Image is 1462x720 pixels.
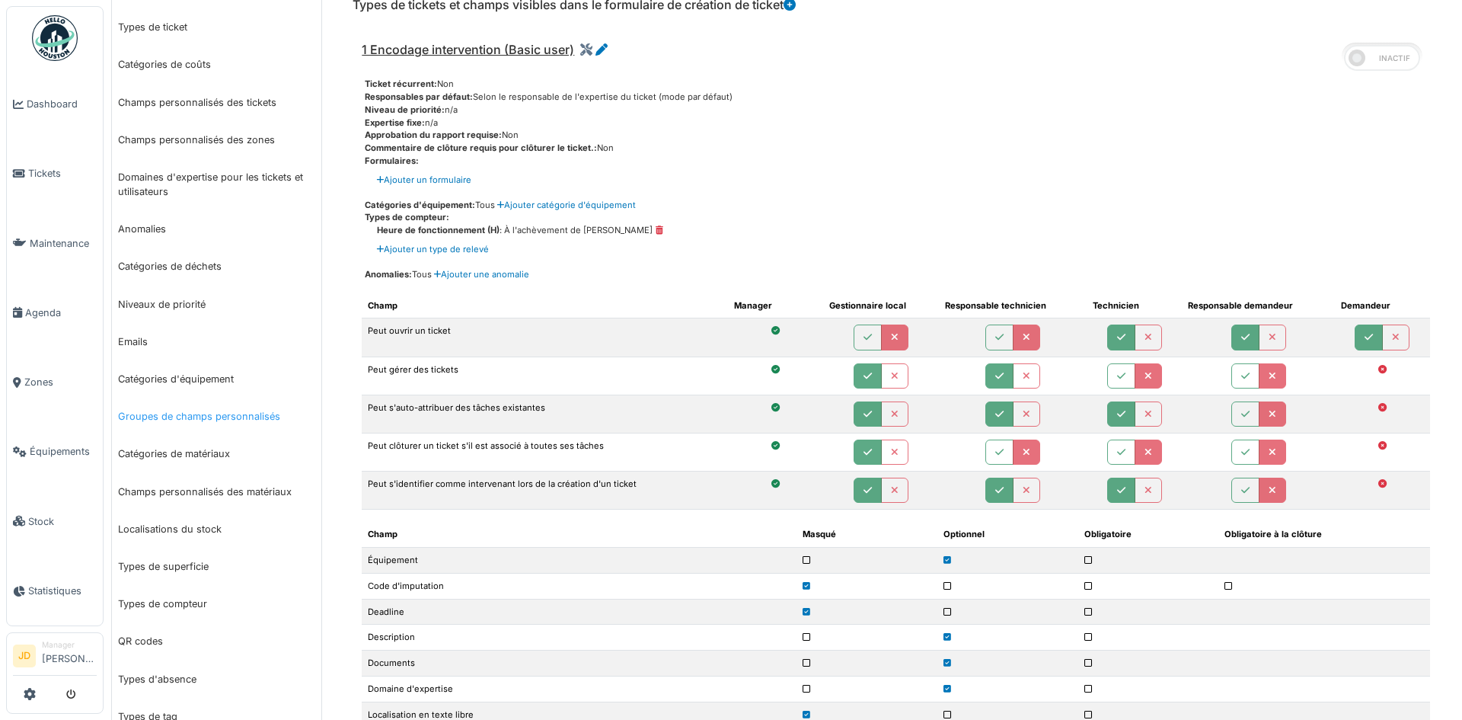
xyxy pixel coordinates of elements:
span: 1 Encodage intervention (Basic user) [362,42,574,57]
a: Groupes de champs personnalisés [112,398,321,435]
span: Tickets [28,166,97,181]
span: Expertise fixe: [365,117,425,128]
a: Domaines d'expertise pour les tickets et utilisateurs [112,158,321,210]
th: Masqué [796,522,937,547]
td: Peut gérer des tickets [362,357,728,395]
th: Responsable technicien [939,293,1087,318]
a: Statistiques [7,556,103,626]
a: Catégories de déchets [112,248,321,285]
span: Anomalies: [365,269,412,280]
td: Deadline [362,599,796,625]
th: Optionnel [937,522,1078,547]
div: Tous [365,199,1430,212]
div: n/a [365,104,1430,117]
a: Maintenance [7,209,103,278]
a: Tickets [7,139,103,208]
a: Champs personnalisés des matériaux [112,473,321,510]
a: Emails [112,323,321,360]
a: JD Manager[PERSON_NAME] [13,639,97,676]
th: Obligatoire à la clôture [1218,522,1430,547]
td: Peut s'identifier comme intervenant lors de la création d'un ticket [362,472,728,510]
td: Équipement [362,548,796,574]
div: Selon le responsable de l'expertise du ticket (mode par défaut) [365,91,1430,104]
div: Tous [365,268,1430,281]
div: Non [365,129,1430,142]
span: Agenda [25,306,97,320]
a: Champs personnalisés des zones [112,121,321,158]
td: Description [362,625,796,651]
div: Non [365,78,1430,91]
th: Champ [362,293,728,318]
td: Peut ouvrir un ticket [362,318,728,357]
img: Badge_color-CXgf-gQk.svg [32,15,78,61]
a: Localisations du stock [112,510,321,548]
a: Ajouter catégorie d'équipement [495,200,636,210]
a: QR codes [112,622,321,660]
a: Ajouter un formulaire [377,174,471,187]
td: Domaine d'expertise [362,677,796,702]
a: Équipements [7,417,103,486]
th: Gestionnaire local [823,293,939,318]
a: Catégories d'équipement [112,360,321,398]
a: Types d'absence [112,661,321,698]
a: Ajouter un type de relevé [377,243,489,256]
th: Responsable demandeur [1182,293,1335,318]
div: : À l'achèvement de [PERSON_NAME] [377,224,653,237]
td: Documents [362,651,796,677]
a: Anomalies [112,210,321,248]
th: Technicien [1087,293,1182,318]
a: Catégories de matériaux [112,435,321,472]
a: Ajouter une anomalie [432,269,529,280]
span: Dashboard [27,97,97,111]
th: Obligatoire [1078,522,1219,547]
span: Équipements [30,444,97,459]
div: Manager [42,639,97,651]
a: Types de compteur [112,585,321,622]
a: Niveaux de priorité [112,286,321,323]
a: Types de superficie [112,548,321,585]
span: Approbation du rapport requise: [365,130,502,140]
a: Dashboard [7,69,103,139]
span: Stock [28,514,97,529]
span: Maintenance [30,236,97,251]
th: Champ [362,522,796,547]
a: Catégories de coûts [112,46,321,83]
th: Manager [728,293,823,318]
div: Non [365,142,1430,155]
td: Peut clôturer un ticket s'il est associé à toutes ses tâches [362,433,728,471]
a: Stock [7,487,103,556]
li: [PERSON_NAME] [42,639,97,672]
li: JD [13,645,36,667]
span: Statistiques [28,584,97,598]
span: Responsables par défaut: [365,91,473,102]
span: Formulaires: [365,155,419,166]
span: Catégories d'équipement: [365,200,475,210]
th: Demandeur [1335,293,1430,318]
span: Niveau de priorité: [365,104,445,115]
td: Code d'imputation [362,573,796,599]
span: Zones [24,375,97,389]
span: Types de compteur: [365,212,449,222]
span: Commentaire de clôture requis pour clôturer le ticket.: [365,142,597,153]
a: Types de ticket [112,8,321,46]
span: Ticket récurrent: [365,78,437,89]
a: Agenda [7,278,103,347]
span: Heure de fonctionnement (H) [377,225,500,235]
div: n/a [365,117,1430,130]
a: Champs personnalisés des tickets [112,84,321,121]
td: Peut s'auto-attribuer des tâches existantes [362,395,728,433]
a: Zones [7,347,103,417]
